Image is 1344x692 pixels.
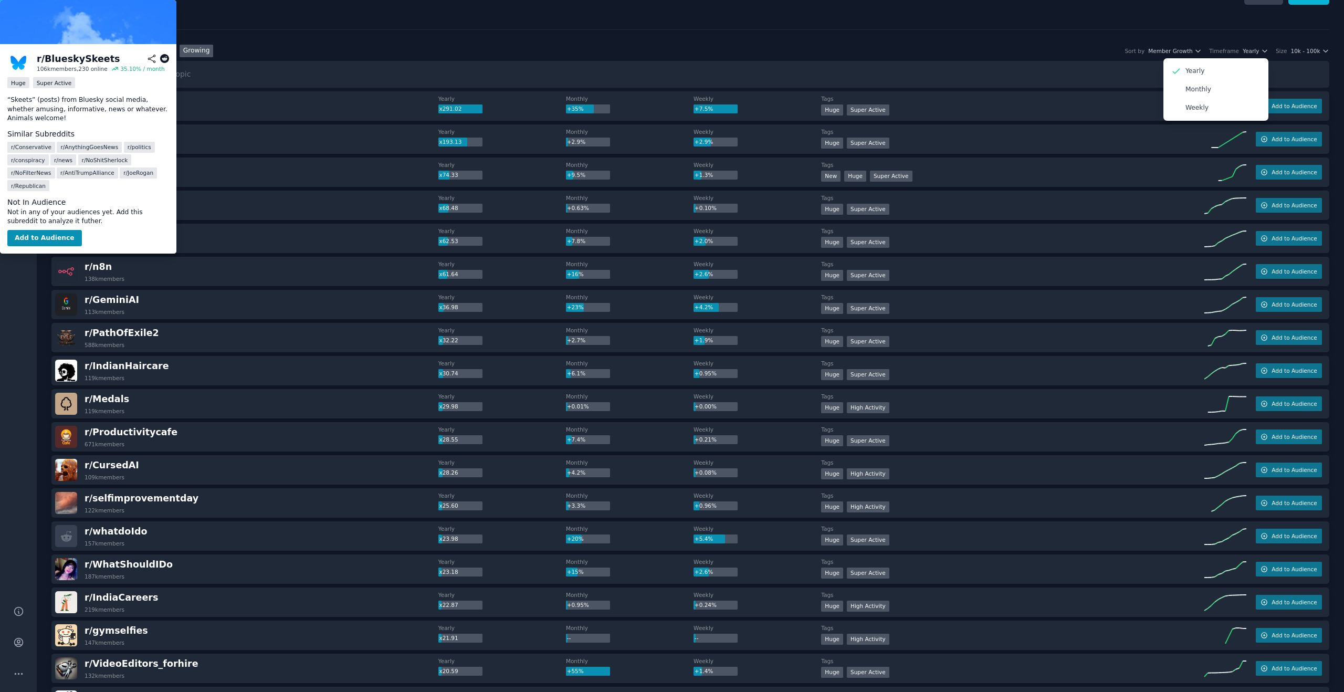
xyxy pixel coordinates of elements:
[1148,47,1202,55] button: Member Growth
[85,295,139,305] span: r/ GeminiAI
[567,205,589,211] span: +0.63%
[1185,103,1209,113] p: Weekly
[438,459,566,466] dt: Yearly
[566,95,694,102] dt: Monthly
[180,45,214,58] a: Growing
[567,536,584,542] span: +20%
[11,143,51,151] span: r/ Conservative
[821,104,843,116] div: Huge
[567,172,585,178] span: +9.5%
[695,370,717,376] span: +0.95%
[821,227,1204,235] dt: Tags
[55,558,77,580] img: WhatShouldIDo
[82,156,128,164] span: r/ NoShitSherlock
[37,53,120,66] div: r/ BlueskySkeets
[85,341,124,349] div: 588k members
[1276,47,1287,55] div: Size
[37,65,108,72] div: 106k members, 230 online
[1209,47,1239,55] div: Timeframe
[694,293,821,301] dt: Weekly
[438,657,566,665] dt: Yearly
[85,672,124,679] div: 132k members
[1272,466,1317,474] span: Add to Audience
[694,227,821,235] dt: Weekly
[1256,628,1322,643] button: Add to Audience
[1272,367,1317,374] span: Add to Audience
[567,304,584,310] span: +23%
[85,493,198,504] span: r/ selfimprovementday
[694,459,821,466] dt: Weekly
[694,161,821,169] dt: Weekly
[55,360,77,382] img: IndianHaircare
[566,459,694,466] dt: Monthly
[1272,499,1317,507] span: Add to Audience
[55,459,77,481] img: CursedAI
[1272,565,1317,573] span: Add to Audience
[847,601,889,612] div: High Activity
[85,261,112,272] span: r/ n8n
[695,271,713,277] span: +2.6%
[439,502,458,509] span: x25.60
[1125,47,1144,55] div: Sort by
[55,591,77,613] img: IndiaCareers
[566,492,694,499] dt: Monthly
[438,426,566,433] dt: Yearly
[1256,231,1322,246] button: Add to Audience
[847,534,889,546] div: Super Active
[85,658,198,669] span: r/ VideoEditors_forhire
[695,139,713,145] span: +2.9%
[1185,67,1205,76] p: Yearly
[1256,297,1322,312] button: Add to Audience
[847,138,889,149] div: Super Active
[55,393,77,415] img: Medals
[439,337,458,343] span: x32.22
[847,336,889,347] div: Super Active
[439,139,461,145] span: x193.13
[821,128,1204,135] dt: Tags
[1256,496,1322,510] button: Add to Audience
[566,327,694,334] dt: Monthly
[123,169,153,176] span: r/ JoeRogan
[7,96,169,123] p: “Skeets” (posts) from Bluesky social media, whether amusing, informative, news or whatever. Anima...
[85,540,124,547] div: 157k members
[821,237,843,248] div: Huge
[847,204,889,215] div: Super Active
[567,238,585,244] span: +7.8%
[1256,198,1322,213] button: Add to Audience
[439,536,458,542] span: x23.98
[1256,429,1322,444] button: Add to Audience
[1272,334,1317,341] span: Add to Audience
[1272,400,1317,407] span: Add to Audience
[821,402,843,413] div: Huge
[11,182,46,190] span: r/ Republican
[85,592,158,603] span: r/ IndiaCareers
[85,427,177,437] span: r/ Productivitycafe
[567,469,585,476] span: +4.2%
[438,227,566,235] dt: Yearly
[60,169,114,176] span: r/ AntiTrumpAlliance
[566,558,694,565] dt: Monthly
[439,436,458,443] span: x28.55
[847,104,889,116] div: Super Active
[694,194,821,202] dt: Weekly
[438,293,566,301] dt: Yearly
[85,275,124,282] div: 138k members
[7,129,169,140] dt: Similar Subreddits
[566,161,694,169] dt: Monthly
[847,634,889,645] div: High Activity
[439,106,461,112] span: x291.02
[438,327,566,334] dt: Yearly
[85,374,124,382] div: 119k members
[1272,301,1317,308] span: Add to Audience
[567,635,571,641] span: --
[821,293,1204,301] dt: Tags
[695,569,713,575] span: +2.6%
[567,403,589,410] span: +0.01%
[821,525,1204,532] dt: Tags
[1272,599,1317,606] span: Add to Audience
[695,635,699,641] span: --
[7,197,169,208] dt: Not In Audience
[1272,235,1317,242] span: Add to Audience
[438,128,566,135] dt: Yearly
[1243,47,1268,55] button: Yearly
